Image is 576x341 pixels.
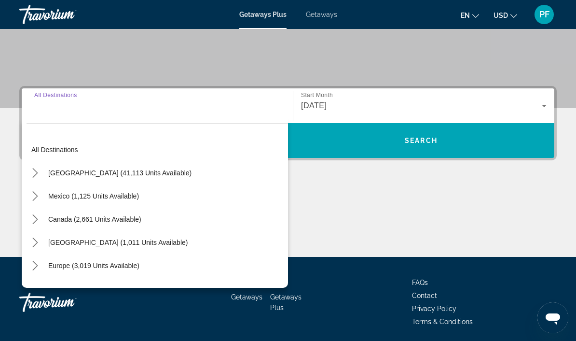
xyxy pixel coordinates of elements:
[494,8,517,22] button: Change currency
[27,211,43,228] button: Toggle Canada (2,661 units available) submenu
[270,293,302,312] a: Getaways Plus
[48,215,141,223] span: Canada (2,661 units available)
[461,8,479,22] button: Change language
[48,192,139,200] span: Mexico (1,125 units available)
[412,318,473,326] a: Terms & Conditions
[43,187,144,205] button: Select destination: Mexico (1,125 units available)
[43,211,146,228] button: Select destination: Canada (2,661 units available)
[412,292,437,299] a: Contact
[239,11,287,18] a: Getaways Plus
[22,118,288,288] div: Destination options
[532,4,557,25] button: User Menu
[27,165,43,182] button: Toggle United States (41,113 units available) submenu
[405,137,438,144] span: Search
[412,279,428,286] a: FAQs
[231,293,262,301] a: Getaways
[27,141,288,158] button: Select destination: All destinations
[48,169,192,177] span: [GEOGRAPHIC_DATA] (41,113 units available)
[537,302,568,333] iframe: Button to launch messaging window
[539,10,549,19] span: PF
[27,257,43,274] button: Toggle Europe (3,019 units available) submenu
[34,92,77,98] span: All Destinations
[48,239,188,246] span: [GEOGRAPHIC_DATA] (1,011 units available)
[288,123,554,158] button: Search
[494,12,508,19] span: USD
[306,11,337,18] a: Getaways
[27,234,43,251] button: Toggle Caribbean & Atlantic Islands (1,011 units available) submenu
[43,234,192,251] button: Select destination: Caribbean & Atlantic Islands (1,011 units available)
[19,288,116,317] a: Go Home
[34,100,280,112] input: Select destination
[31,146,78,154] span: All destinations
[43,164,196,182] button: Select destination: United States (41,113 units available)
[43,280,187,298] button: Select destination: Australia (237 units available)
[22,88,554,158] div: Search widget
[301,92,333,99] span: Start Month
[19,2,116,27] a: Travorium
[27,188,43,205] button: Toggle Mexico (1,125 units available) submenu
[412,305,456,313] a: Privacy Policy
[27,281,43,298] button: Toggle Australia (237 units available) submenu
[301,101,327,110] span: [DATE]
[43,257,144,274] button: Select destination: Europe (3,019 units available)
[48,262,139,270] span: Europe (3,019 units available)
[461,12,470,19] span: en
